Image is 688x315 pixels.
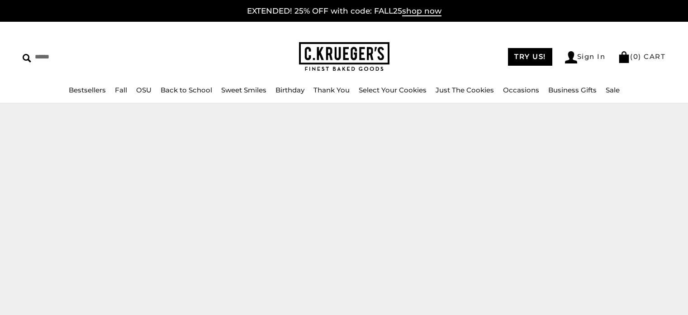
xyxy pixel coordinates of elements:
[618,52,665,61] a: (0) CART
[548,86,597,94] a: Business Gifts
[436,86,494,94] a: Just The Cookies
[69,86,106,94] a: Bestsellers
[402,6,441,16] span: shop now
[508,48,552,66] a: TRY US!
[565,51,606,63] a: Sign In
[115,86,127,94] a: Fall
[633,52,639,61] span: 0
[503,86,539,94] a: Occasions
[618,51,630,63] img: Bag
[606,86,620,94] a: Sale
[247,6,441,16] a: EXTENDED! 25% OFF with code: FALL25shop now
[23,54,31,63] img: Search
[299,42,389,72] img: C.KRUEGER'S
[161,86,212,94] a: Back to School
[275,86,304,94] a: Birthday
[136,86,152,94] a: OSU
[359,86,427,94] a: Select Your Cookies
[23,50,175,64] input: Search
[565,51,577,63] img: Account
[221,86,266,94] a: Sweet Smiles
[313,86,350,94] a: Thank You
